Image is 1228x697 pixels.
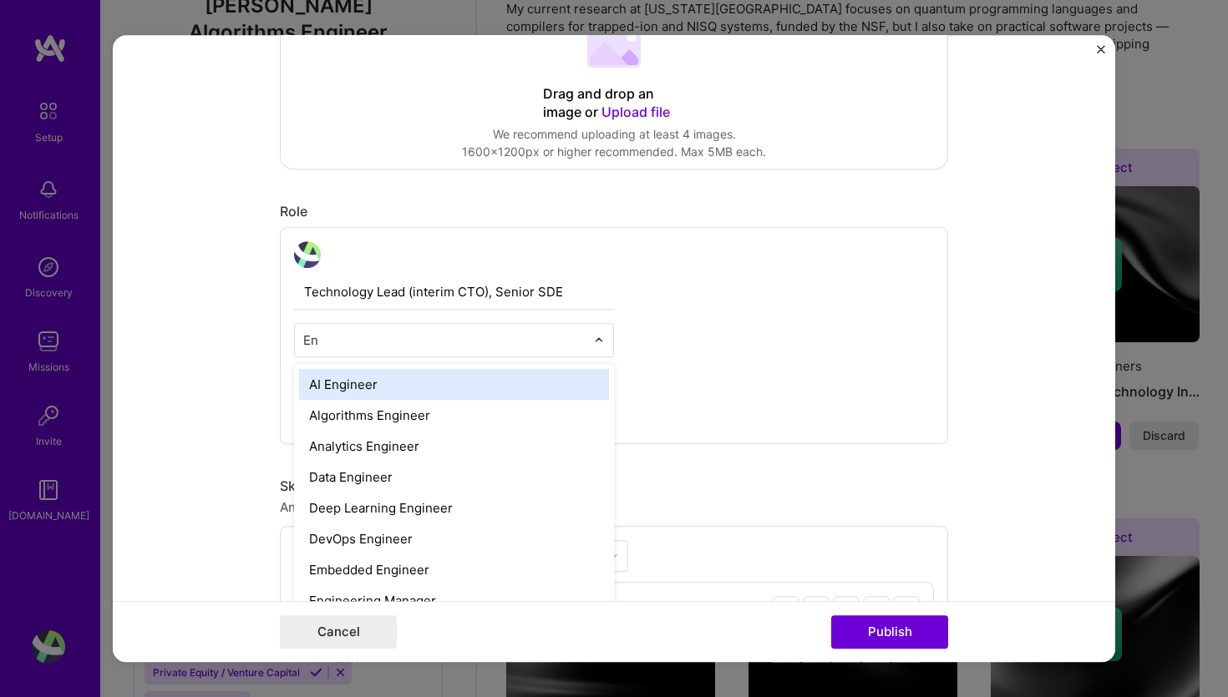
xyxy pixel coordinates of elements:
button: Cancel [280,615,397,649]
div: Data Engineer [299,462,609,492]
div: Algorithms Engineer [299,400,609,431]
div: Role [280,203,948,220]
div: 1600x1200px or higher recommended. Max 5MB each. [462,144,766,161]
span: Upload file [601,104,670,120]
div: 5 [893,596,920,623]
button: Publish [831,615,948,649]
div: Drag and drop an image or Upload fileWe recommend uploading at least 4 images.1600x1200px or high... [280,19,948,169]
div: Any new skills will be added to your profile. [280,498,948,516]
div: Engineering Manager [299,585,609,616]
div: 2 [803,596,830,623]
div: We recommend uploading at least 4 images. [462,126,766,144]
div: Analytics Engineer [299,431,609,462]
div: 4 [863,596,890,623]
div: AI Engineer [299,369,609,400]
img: avatar_development.jpg [294,241,321,268]
button: Close [1097,45,1105,63]
div: 1 [773,596,799,623]
div: 3 [833,596,860,623]
input: Role Name [294,275,614,310]
img: drop icon [594,335,604,345]
div: Drag and drop an image or [543,85,685,122]
div: Skills used — Add up to 12 skills [280,477,948,495]
div: Embedded Engineer [299,554,609,585]
div: DevOps Engineer [299,523,609,554]
div: Deep Learning Engineer [299,492,609,523]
